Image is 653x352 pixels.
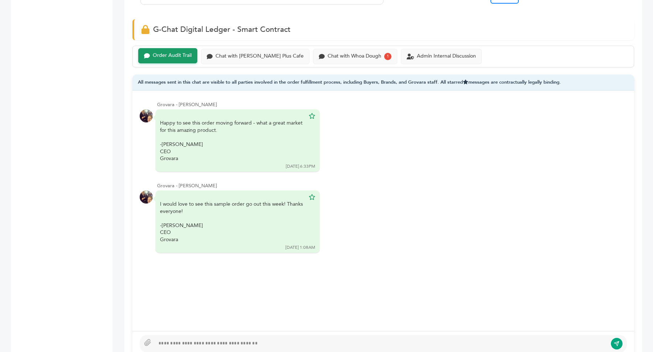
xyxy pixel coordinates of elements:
div: Grovara - [PERSON_NAME] [157,183,627,189]
div: CEO [160,229,305,236]
div: [DATE] 1:08AM [286,244,315,251]
div: Grovara [160,236,305,243]
div: [DATE] 6:33PM [286,163,315,169]
div: CEO [160,148,305,155]
div: Grovara - [PERSON_NAME] [157,101,627,108]
div: I would love to see this sample order go out this week! Thanks everyone! [160,201,305,243]
div: -[PERSON_NAME] [160,141,305,148]
div: Chat with Whoa Dough [328,53,381,59]
div: All messages sent in this chat are visible to all parties involved in the order fulfillment proce... [132,75,634,91]
div: -[PERSON_NAME] [160,222,305,229]
div: Happy to see this order moving forward - what a great market for this amazing product. [160,120,305,162]
div: Admin Internal Discussion [417,53,476,59]
div: Chat with [PERSON_NAME] Plus Cafe [215,53,304,59]
div: Grovara [160,155,305,162]
div: Order Audit Trail [153,53,192,59]
div: 1 [384,53,391,60]
span: G-Chat Digital Ledger - Smart Contract [153,24,291,35]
